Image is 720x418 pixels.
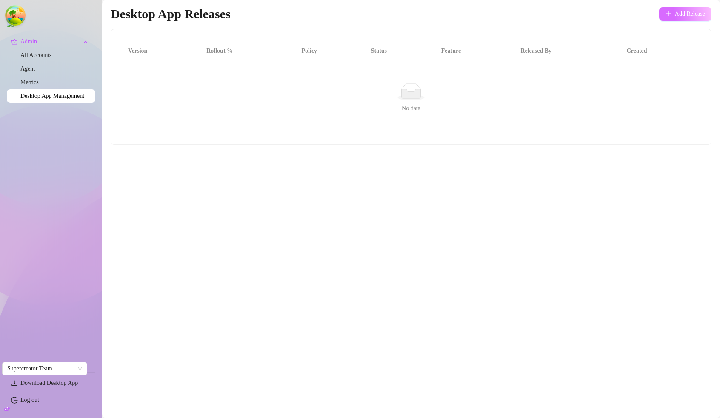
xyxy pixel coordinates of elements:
[434,40,514,63] th: Feature
[675,11,705,17] span: Add Release
[11,38,18,45] span: crown
[666,11,671,17] span: plus
[4,406,10,412] span: build
[20,35,81,48] span: Admin
[620,40,701,63] th: Created
[20,397,39,403] a: Log out
[364,40,434,63] th: Status
[659,7,711,21] button: Add Release
[514,40,620,63] th: Released By
[20,93,84,99] a: Desktop App Management
[111,6,231,22] h2: Desktop App Releases
[131,104,691,113] div: No data
[20,79,39,85] a: Metrics
[20,65,35,72] a: Agent
[7,362,82,375] span: Supercreator Team
[200,40,294,63] th: Rollout %
[121,40,200,63] th: Version
[20,380,78,386] span: Download Desktop App
[20,52,52,58] a: All Accounts
[11,380,18,387] span: download
[7,7,24,24] button: Open Tanstack query devtools
[295,40,364,63] th: Policy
